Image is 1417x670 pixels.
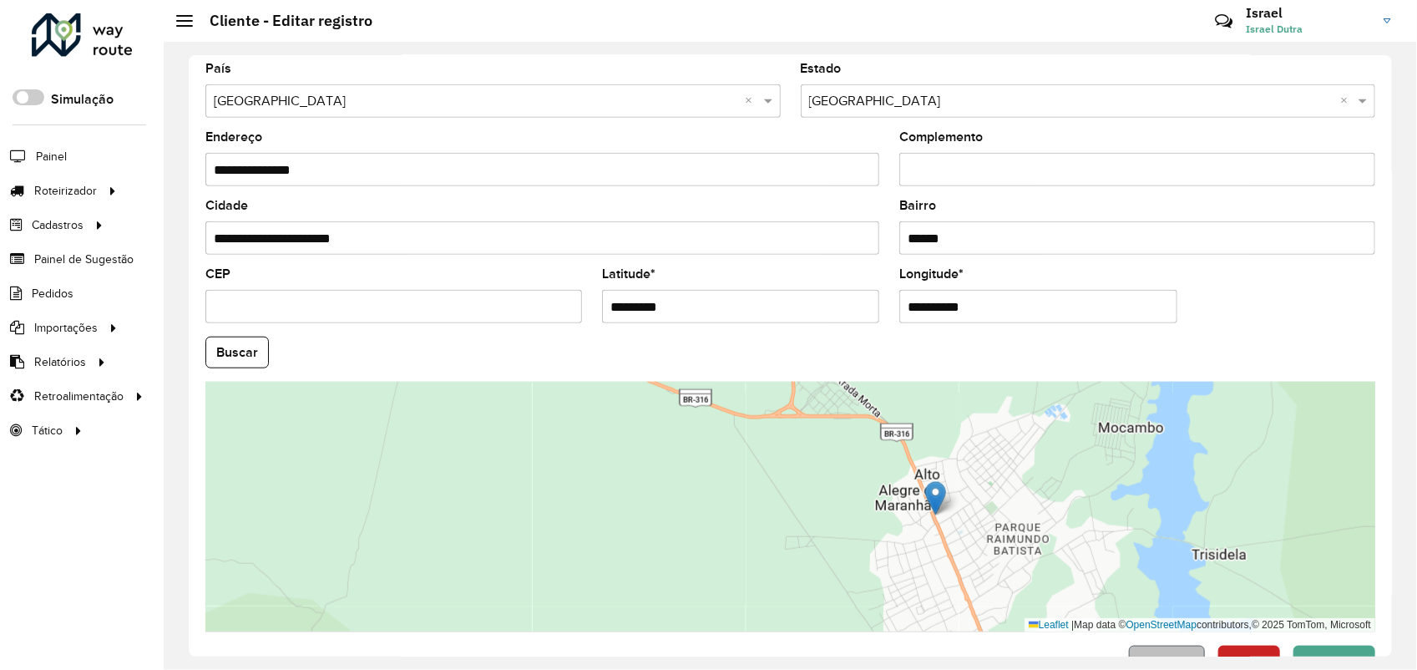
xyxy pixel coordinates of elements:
a: Contato Rápido [1206,3,1242,39]
label: Estado [801,58,842,79]
span: | [1071,619,1074,631]
label: País [205,58,231,79]
span: Confirmar [1304,654,1364,668]
span: Roteirizador [34,182,97,200]
span: Relatórios [34,353,86,371]
span: Retroalimentação [34,388,124,405]
label: Bairro [899,195,936,216]
span: Importações [34,319,98,337]
label: Latitude [602,264,655,284]
h3: Israel [1246,5,1371,21]
span: Cadastros [32,216,84,234]
span: Israel Dutra [1246,22,1371,37]
label: Simulação [51,89,114,109]
span: Painel de Sugestão [34,251,134,268]
div: Map data © contributors,© 2025 TomTom, Microsoft [1025,618,1375,632]
span: Tático [32,422,63,439]
button: Buscar [205,337,269,368]
label: Endereço [205,127,262,147]
span: Pedidos [32,285,73,302]
label: Cidade [205,195,248,216]
a: Leaflet [1029,619,1069,631]
span: Excluir [1229,654,1269,668]
h2: Cliente - Editar registro [193,12,372,30]
span: Clear all [746,91,760,111]
span: Painel [36,148,67,165]
label: Longitude [899,264,964,284]
img: Marker [925,481,946,515]
span: Cancelar [1140,654,1194,668]
label: Complemento [899,127,983,147]
span: Clear all [1340,91,1354,111]
label: CEP [205,264,230,284]
a: OpenStreetMap [1126,619,1197,631]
